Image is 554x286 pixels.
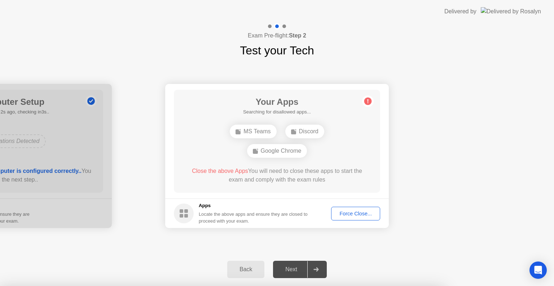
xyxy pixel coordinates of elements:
[285,125,324,138] div: Discord
[529,262,547,279] div: Open Intercom Messenger
[240,42,314,59] h1: Test your Tech
[289,32,306,39] b: Step 2
[248,31,306,40] h4: Exam Pre-flight:
[243,95,311,108] h1: Your Apps
[243,108,311,116] h5: Searching for disallowed apps...
[184,167,370,184] div: You will need to close these apps to start the exam and comply with the exam rules
[275,266,307,273] div: Next
[192,168,248,174] span: Close the above Apps
[444,7,476,16] div: Delivered by
[334,211,378,216] div: Force Close...
[481,7,541,15] img: Delivered by Rosalyn
[199,202,308,209] h5: Apps
[247,144,307,158] div: Google Chrome
[229,266,262,273] div: Back
[230,125,276,138] div: MS Teams
[199,211,308,224] div: Locate the above apps and ensure they are closed to proceed with your exam.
